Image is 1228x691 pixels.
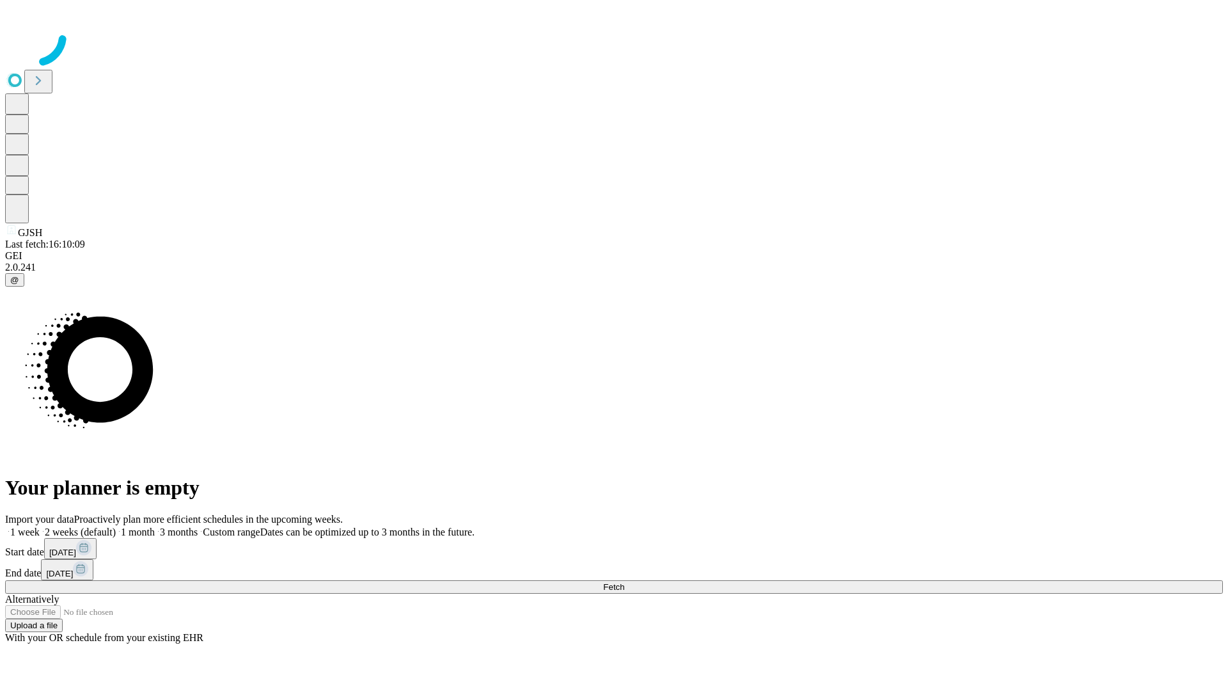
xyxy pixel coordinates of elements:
[121,527,155,537] span: 1 month
[41,559,93,580] button: [DATE]
[44,538,97,559] button: [DATE]
[74,514,343,525] span: Proactively plan more efficient schedules in the upcoming weeks.
[5,514,74,525] span: Import your data
[5,476,1223,500] h1: Your planner is empty
[5,559,1223,580] div: End date
[5,250,1223,262] div: GEI
[5,239,85,250] span: Last fetch: 16:10:09
[5,262,1223,273] div: 2.0.241
[203,527,260,537] span: Custom range
[260,527,475,537] span: Dates can be optimized up to 3 months in the future.
[5,594,59,605] span: Alternatively
[5,273,24,287] button: @
[45,527,116,537] span: 2 weeks (default)
[46,569,73,578] span: [DATE]
[5,632,203,643] span: With your OR schedule from your existing EHR
[5,538,1223,559] div: Start date
[18,227,42,238] span: GJSH
[10,527,40,537] span: 1 week
[5,619,63,632] button: Upload a file
[49,548,76,557] span: [DATE]
[10,275,19,285] span: @
[160,527,198,537] span: 3 months
[603,582,624,592] span: Fetch
[5,580,1223,594] button: Fetch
